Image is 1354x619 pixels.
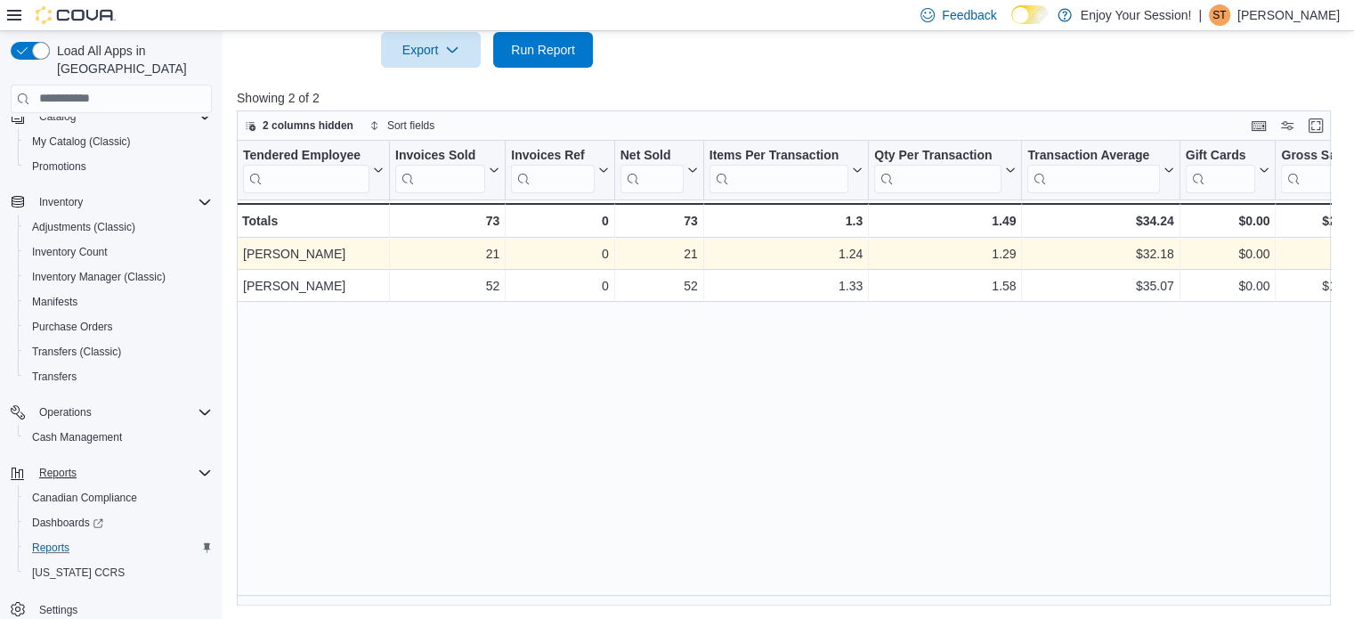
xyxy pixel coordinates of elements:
a: Transfers (Classic) [25,341,128,362]
span: Dashboards [25,512,212,533]
button: Inventory [4,190,219,215]
div: Tendered Employee [243,147,369,192]
img: Cova [36,6,116,24]
div: Items Per Transaction [709,147,849,192]
span: Catalog [32,106,212,127]
button: Items Per Transaction [709,147,863,192]
div: 1.33 [709,275,863,297]
div: $0.00 [1186,210,1270,232]
button: Invoices Ref [511,147,608,192]
button: 2 columns hidden [238,115,361,136]
span: Run Report [511,41,575,59]
div: 1.49 [874,210,1016,232]
button: Display options [1277,115,1298,136]
p: Enjoy Your Session! [1081,4,1192,26]
div: 1.58 [874,275,1016,297]
button: Keyboard shortcuts [1248,115,1269,136]
span: My Catalog (Classic) [32,134,131,149]
span: Export [392,32,470,68]
div: 52 [620,275,698,297]
button: Reports [32,462,84,484]
button: Canadian Compliance [18,485,219,510]
button: Cash Management [18,425,219,450]
span: Operations [32,402,212,423]
button: Manifests [18,289,219,314]
span: Settings [39,603,77,617]
a: Transfers [25,366,84,387]
div: Tendered Employee [243,147,369,164]
button: Invoices Sold [395,147,499,192]
span: Reports [32,541,69,555]
span: Cash Management [25,427,212,448]
button: Adjustments (Classic) [18,215,219,240]
span: Manifests [25,291,212,313]
a: Dashboards [25,512,110,533]
span: 2 columns hidden [263,118,353,133]
button: Purchase Orders [18,314,219,339]
div: Gift Cards [1186,147,1256,164]
span: Inventory [39,195,83,209]
a: My Catalog (Classic) [25,131,138,152]
button: Operations [32,402,99,423]
a: Promotions [25,156,93,177]
span: Dashboards [32,516,103,530]
div: $32.18 [1027,243,1173,265]
button: Transfers [18,364,219,389]
p: [PERSON_NAME] [1237,4,1340,26]
span: Reports [25,537,212,558]
div: 0 [511,210,608,232]
span: Canadian Compliance [25,487,212,509]
span: Canadian Compliance [32,491,137,505]
button: Run Report [493,32,593,68]
a: Adjustments (Classic) [25,216,142,238]
div: 1.24 [709,243,863,265]
span: Inventory Manager (Classic) [25,266,212,288]
button: [US_STATE] CCRS [18,560,219,585]
div: 0 [511,275,608,297]
div: 21 [395,243,499,265]
button: Reports [18,535,219,560]
a: Purchase Orders [25,316,120,338]
div: 73 [620,210,698,232]
div: $0.00 [1186,275,1270,297]
span: Feedback [942,6,996,24]
span: Inventory Count [25,241,212,263]
div: 21 [620,243,698,265]
div: Qty Per Transaction [874,147,1001,164]
button: Transfers (Classic) [18,339,219,364]
div: [PERSON_NAME] [243,243,384,265]
button: Reports [4,460,219,485]
div: Net Sold [620,147,684,164]
div: Items Per Transaction [709,147,849,164]
span: My Catalog (Classic) [25,131,212,152]
div: Invoices Ref [511,147,594,192]
div: Totals [242,210,384,232]
input: Dark Mode [1011,5,1049,24]
a: Canadian Compliance [25,487,144,509]
span: Adjustments (Classic) [25,216,212,238]
button: My Catalog (Classic) [18,129,219,154]
button: Qty Per Transaction [874,147,1016,192]
a: Manifests [25,291,85,313]
div: $34.24 [1027,210,1173,232]
button: Net Sold [620,147,698,192]
div: Transaction Average [1027,147,1159,192]
div: Invoices Sold [395,147,485,192]
p: Showing 2 of 2 [237,89,1342,107]
button: Promotions [18,154,219,179]
span: Purchase Orders [32,320,113,334]
div: $0.00 [1186,243,1270,265]
a: Cash Management [25,427,129,448]
span: Transfers [32,370,77,384]
div: Invoices Ref [511,147,594,164]
a: Inventory Count [25,241,115,263]
button: Inventory Manager (Classic) [18,265,219,289]
span: Cash Management [32,430,122,444]
span: Load All Apps in [GEOGRAPHIC_DATA] [50,42,212,77]
span: ST [1212,4,1226,26]
span: Transfers (Classic) [32,345,121,359]
span: Purchase Orders [25,316,212,338]
span: Operations [39,405,92,419]
button: Catalog [32,106,83,127]
div: Transaction Average [1027,147,1159,164]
